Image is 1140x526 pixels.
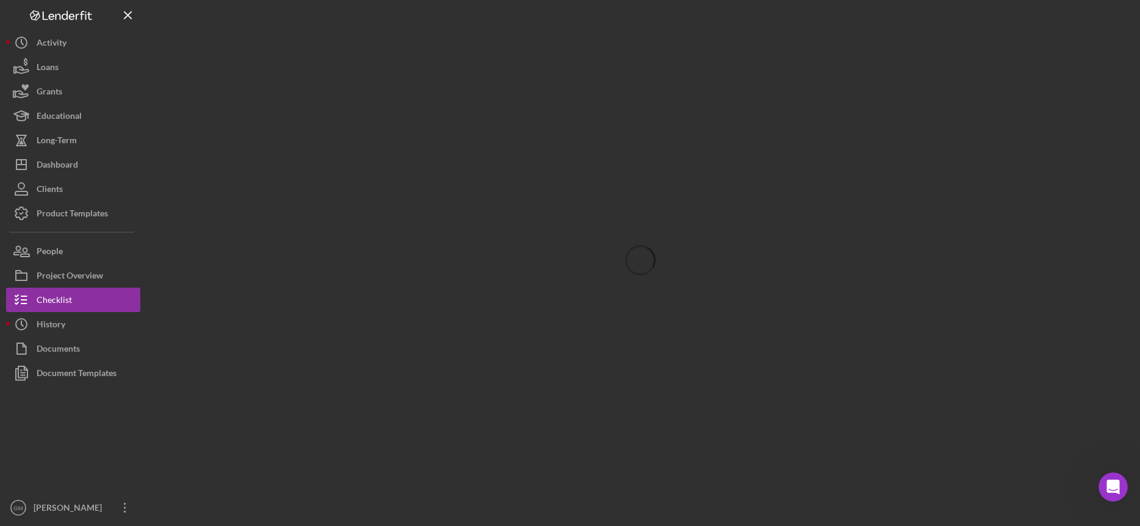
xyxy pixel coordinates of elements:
button: History [6,312,140,336]
button: Document Templates [6,361,140,385]
button: Checklist [6,288,140,312]
button: People [6,239,140,263]
button: Long-Term [6,128,140,152]
div: Activity [37,30,66,58]
div: Educational [37,104,82,131]
div: Project Overview [37,263,103,291]
button: Clients [6,177,140,201]
button: Educational [6,104,140,128]
div: Loans [37,55,59,82]
button: Activity [6,30,140,55]
div: Document Templates [37,361,117,388]
button: Grants [6,79,140,104]
div: Clients [37,177,63,204]
div: [PERSON_NAME] [30,496,110,523]
text: GM [13,505,23,511]
div: Product Templates [37,201,108,229]
div: Documents [37,336,80,364]
button: Loans [6,55,140,79]
div: Grants [37,79,62,107]
div: Checklist [37,288,72,315]
div: Dashboard [37,152,78,180]
div: History [37,312,65,339]
button: Project Overview [6,263,140,288]
button: GM[PERSON_NAME] [6,496,140,520]
div: Long-Term [37,128,77,155]
iframe: Intercom live chat [1099,472,1128,502]
button: Product Templates [6,201,140,226]
button: Dashboard [6,152,140,177]
button: Documents [6,336,140,361]
div: People [37,239,63,266]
